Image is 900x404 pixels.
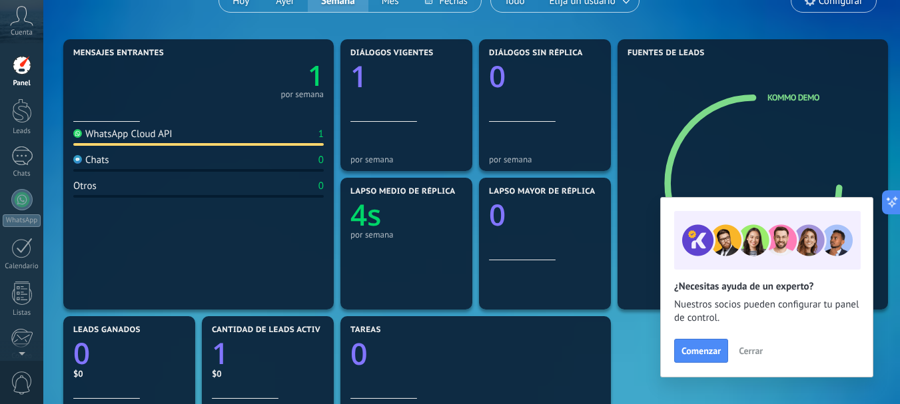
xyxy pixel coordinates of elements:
[3,262,41,271] div: Calendario
[73,128,173,140] div: WhatsApp Cloud API
[73,155,82,164] img: Chats
[73,325,141,335] span: Leads ganados
[3,170,41,178] div: Chats
[3,127,41,136] div: Leads
[674,298,859,325] span: Nuestros socios pueden configurar tu panel de control.
[73,333,185,373] a: 0
[73,154,109,166] div: Chats
[489,187,595,196] span: Lapso mayor de réplica
[73,180,97,192] div: Otros
[739,346,763,355] span: Cerrar
[628,49,705,58] span: Fuentes de leads
[212,333,324,373] a: 1
[308,57,324,95] text: 1
[350,56,367,96] text: 1
[11,29,33,37] span: Cuenta
[73,49,164,58] span: Mensajes entrantes
[350,194,382,234] text: 4s
[350,187,456,196] span: Lapso medio de réplica
[73,333,90,373] text: 0
[767,92,819,103] a: Kommo Demo
[489,49,583,58] span: Diálogos sin réplica
[318,128,324,140] div: 1
[489,56,506,96] text: 0
[3,79,41,88] div: Panel
[3,309,41,317] div: Listas
[212,368,324,379] div: $0
[350,333,368,374] text: 0
[489,194,506,234] text: 0
[350,154,462,164] div: por semana
[212,333,228,373] text: 1
[212,325,331,335] span: Cantidad de leads activos
[73,368,185,379] div: $0
[3,214,41,227] div: WhatsApp
[73,129,82,138] img: WhatsApp Cloud API
[489,154,601,164] div: por semana
[350,230,462,240] div: por semana
[280,91,324,98] div: por semana
[318,180,324,192] div: 0
[674,280,859,293] h2: ¿Necesitas ayuda de un experto?
[350,49,434,58] span: Diálogos vigentes
[733,341,769,361] button: Cerrar
[674,339,728,363] button: Comenzar
[350,325,381,335] span: Tareas
[681,346,721,355] span: Comenzar
[350,333,601,374] a: 0
[318,154,324,166] div: 0
[199,57,324,95] a: 1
